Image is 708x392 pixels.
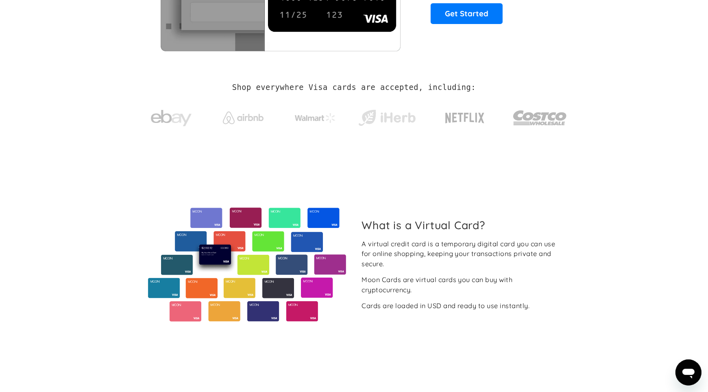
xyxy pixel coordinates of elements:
a: Get Started [431,3,503,24]
div: Moon Cards are virtual cards you can buy with cryptocurrency. [362,275,560,295]
div: A virtual credit card is a temporary digital card you can use for online shopping, keeping your t... [362,239,560,269]
iframe: Button to launch messaging window [675,359,701,385]
img: Costco [513,103,567,133]
a: Walmart [285,105,345,127]
h2: What is a Virtual Card? [362,219,560,232]
a: Airbnb [213,103,273,128]
h2: Shop everywhere Visa cards are accepted, including: [232,83,476,92]
a: iHerb [357,99,417,133]
img: Virtual cards from Moon [147,208,347,322]
img: Netflix [444,108,485,128]
div: Cards are loaded in USD and ready to use instantly. [362,301,529,311]
img: iHerb [357,107,417,129]
a: ebay [141,97,202,135]
a: Netflix [429,100,501,132]
img: ebay [151,105,192,131]
img: Walmart [295,113,335,123]
img: Airbnb [223,112,264,124]
a: Costco [513,94,567,137]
